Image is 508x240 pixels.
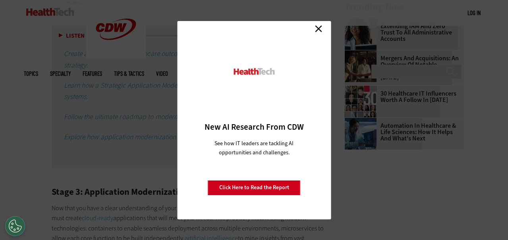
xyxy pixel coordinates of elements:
h3: New AI Research From CDW [191,121,317,132]
a: Click Here to Read the Report [208,180,301,195]
p: See how IT leaders are tackling AI opportunities and challenges. [205,139,303,157]
a: Close [313,23,325,35]
img: HealthTech_0.png [232,67,276,76]
button: Open Preferences [5,216,25,236]
div: Cookies Settings [5,216,25,236]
